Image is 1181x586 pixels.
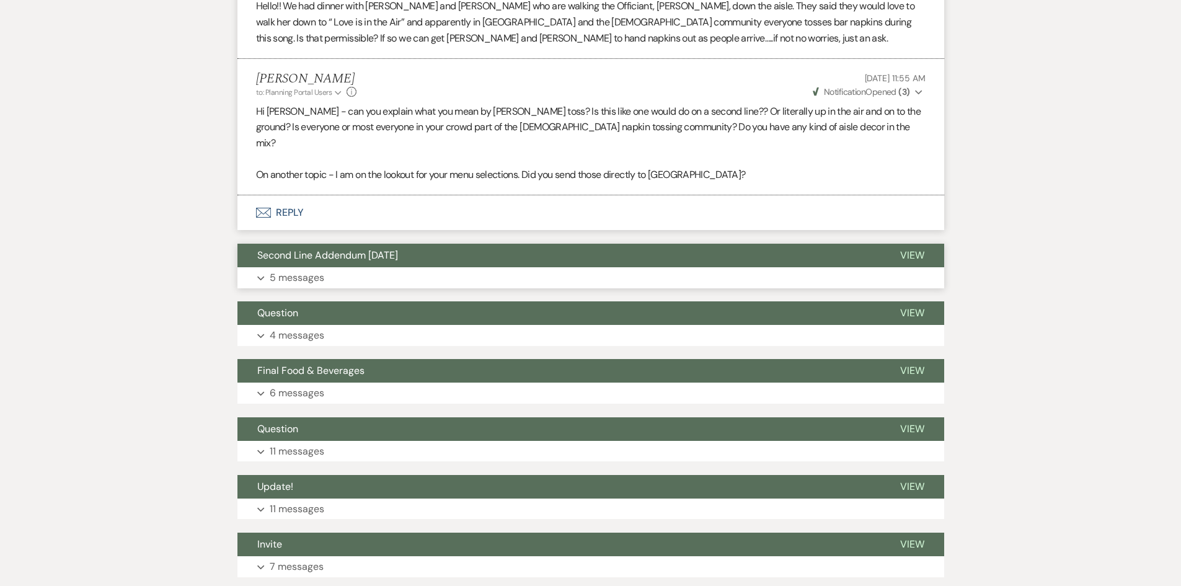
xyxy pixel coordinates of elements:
[900,306,924,319] span: View
[257,249,398,262] span: Second Line Addendum [DATE]
[256,71,357,87] h5: [PERSON_NAME]
[237,267,944,288] button: 5 messages
[270,385,324,401] p: 6 messages
[257,306,298,319] span: Question
[237,499,944,520] button: 11 messages
[256,104,926,151] p: Hi [PERSON_NAME] - can you explain what you mean by [PERSON_NAME] toss? Is this like one would do...
[237,441,944,462] button: 11 messages
[900,480,924,493] span: View
[237,359,880,383] button: Final Food & Beverages
[257,480,293,493] span: Update!
[900,422,924,435] span: View
[270,501,324,517] p: 11 messages
[865,73,926,84] span: [DATE] 11:55 AM
[880,417,944,441] button: View
[237,195,944,230] button: Reply
[824,86,865,97] span: Notification
[811,86,926,99] button: NotificationOpened (3)
[270,443,324,459] p: 11 messages
[257,538,282,551] span: Invite
[880,244,944,267] button: View
[237,475,880,499] button: Update!
[270,270,324,286] p: 5 messages
[237,325,944,346] button: 4 messages
[237,244,880,267] button: Second Line Addendum [DATE]
[237,301,880,325] button: Question
[898,86,909,97] strong: ( 3 )
[237,556,944,577] button: 7 messages
[256,87,344,98] button: to: Planning Portal Users
[256,167,926,183] p: On another topic - I am on the lookout for your menu selections. Did you send those directly to [...
[237,533,880,556] button: Invite
[237,417,880,441] button: Question
[257,422,298,435] span: Question
[256,87,332,97] span: to: Planning Portal Users
[257,364,365,377] span: Final Food & Beverages
[900,249,924,262] span: View
[813,86,910,97] span: Opened
[270,559,324,575] p: 7 messages
[270,327,324,344] p: 4 messages
[880,359,944,383] button: View
[880,533,944,556] button: View
[880,475,944,499] button: View
[237,383,944,404] button: 6 messages
[880,301,944,325] button: View
[900,538,924,551] span: View
[900,364,924,377] span: View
